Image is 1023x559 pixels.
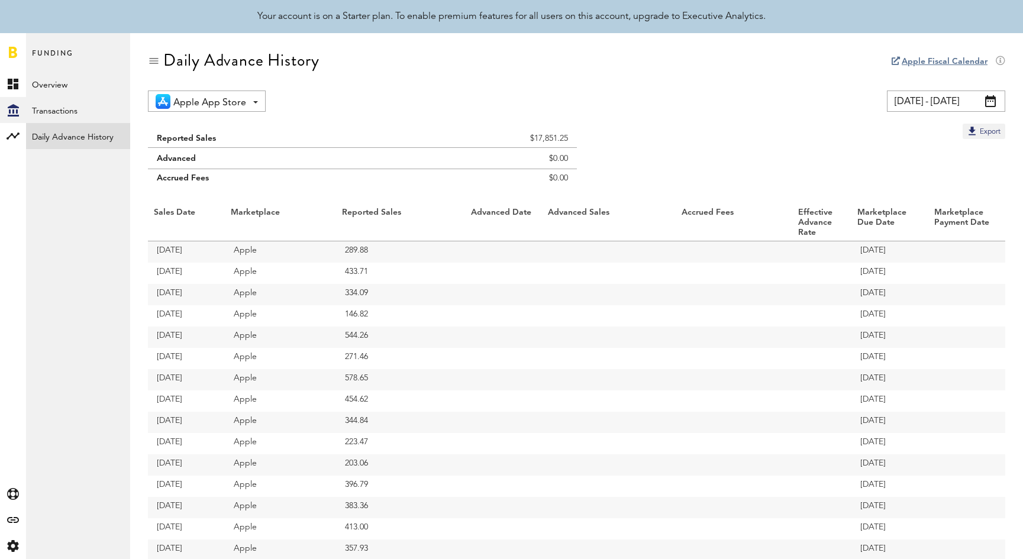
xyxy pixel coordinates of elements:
img: 21.png [156,94,170,109]
a: Apple Fiscal Calendar [902,57,987,66]
td: 433.71 [336,263,466,284]
td: [DATE] [148,412,225,433]
td: 544.26 [336,327,466,348]
th: Accrued Fees [676,205,792,241]
td: $0.00 [396,169,576,193]
th: Marketplace Due Date [851,205,928,241]
td: 344.84 [336,412,466,433]
td: Apple [225,348,336,369]
td: 146.82 [336,305,466,327]
td: Apple [225,241,336,263]
td: [DATE] [851,369,928,390]
td: Accrued Fees [148,169,396,193]
td: Apple [225,390,336,412]
iframe: Opens a widget where you can find more information [931,524,1011,553]
span: Funding [32,46,73,71]
td: [DATE] [851,348,928,369]
td: [DATE] [851,497,928,518]
td: [DATE] [148,390,225,412]
td: [DATE] [148,497,225,518]
a: Transactions [26,97,130,123]
td: [DATE] [148,263,225,284]
td: Apple [225,305,336,327]
td: [DATE] [148,476,225,497]
td: Apple [225,369,336,390]
td: [DATE] [851,263,928,284]
img: Export [966,125,978,137]
td: [DATE] [148,284,225,305]
button: Export [963,124,1005,139]
td: [DATE] [851,390,928,412]
td: [DATE] [851,327,928,348]
th: Sales Date [148,205,225,241]
td: Apple [225,284,336,305]
td: 223.47 [336,433,466,454]
td: [DATE] [148,241,225,263]
th: Advanced Date [465,205,542,241]
td: [DATE] [148,348,225,369]
td: [DATE] [148,305,225,327]
td: 334.09 [336,284,466,305]
a: Daily Advance History [26,123,130,149]
td: Apple [225,412,336,433]
td: $17,851.25 [396,124,576,148]
td: Reported Sales [148,124,396,148]
span: Apple App Store [173,93,246,113]
a: Overview [26,71,130,97]
th: Advanced Sales [542,205,676,241]
div: Your account is on a Starter plan. To enable premium features for all users on this account, upgr... [257,9,766,24]
td: [DATE] [851,412,928,433]
td: 289.88 [336,241,466,263]
td: [DATE] [851,284,928,305]
td: Apple [225,497,336,518]
th: Marketplace [225,205,336,241]
td: Apple [225,454,336,476]
td: [DATE] [851,305,928,327]
td: [DATE] [851,433,928,454]
th: Reported Sales [336,205,466,241]
td: Apple [225,518,336,539]
td: 396.79 [336,476,466,497]
td: 578.65 [336,369,466,390]
div: Daily Advance History [163,51,320,70]
td: Apple [225,263,336,284]
td: 383.36 [336,497,466,518]
td: [DATE] [148,327,225,348]
td: 413.00 [336,518,466,539]
td: 203.06 [336,454,466,476]
td: Apple [225,327,336,348]
td: $0.00 [396,148,576,169]
th: Marketplace Payment Date [928,205,1005,241]
td: [DATE] [851,454,928,476]
td: [DATE] [148,454,225,476]
td: [DATE] [851,241,928,263]
td: Apple [225,433,336,454]
td: Apple [225,476,336,497]
td: 271.46 [336,348,466,369]
td: 454.62 [336,390,466,412]
td: [DATE] [148,433,225,454]
td: [DATE] [851,476,928,497]
td: [DATE] [148,518,225,539]
td: [DATE] [851,518,928,539]
td: Advanced [148,148,396,169]
th: Effective Advance Rate [792,205,851,241]
td: [DATE] [148,369,225,390]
